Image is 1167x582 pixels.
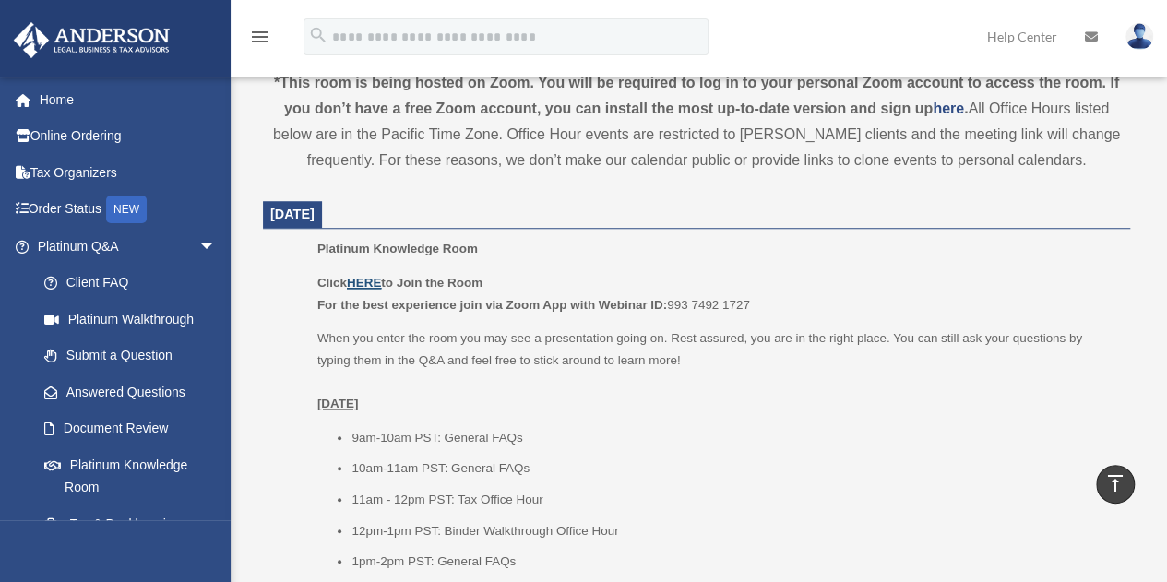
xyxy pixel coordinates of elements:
[26,410,244,447] a: Document Review
[1104,472,1126,494] i: vertical_align_top
[13,118,244,155] a: Online Ordering
[263,70,1130,173] div: All Office Hours listed below are in the Pacific Time Zone. Office Hour events are restricted to ...
[317,276,482,290] b: Click to Join the Room
[1125,23,1153,50] img: User Pic
[317,242,478,255] span: Platinum Knowledge Room
[351,427,1117,449] li: 9am-10am PST: General FAQs
[26,338,244,374] a: Submit a Question
[347,276,381,290] a: HERE
[351,551,1117,573] li: 1pm-2pm PST: General FAQs
[249,26,271,48] i: menu
[1096,465,1135,504] a: vertical_align_top
[317,272,1117,315] p: 993 7492 1727
[13,81,244,118] a: Home
[26,446,235,505] a: Platinum Knowledge Room
[964,101,968,116] strong: .
[351,457,1117,480] li: 10am-11am PST: General FAQs
[351,520,1117,542] li: 12pm-1pm PST: Binder Walkthrough Office Hour
[308,25,328,45] i: search
[351,489,1117,511] li: 11am - 12pm PST: Tax Office Hour
[106,196,147,223] div: NEW
[13,154,244,191] a: Tax Organizers
[270,207,315,221] span: [DATE]
[317,298,667,312] b: For the best experience join via Zoom App with Webinar ID:
[13,191,244,229] a: Order StatusNEW
[317,397,359,410] u: [DATE]
[26,301,244,338] a: Platinum Walkthrough
[26,265,244,302] a: Client FAQ
[317,327,1117,414] p: When you enter the room you may see a presentation going on. Rest assured, you are in the right p...
[26,505,244,564] a: Tax & Bookkeeping Packages
[8,22,175,58] img: Anderson Advisors Platinum Portal
[198,228,235,266] span: arrow_drop_down
[249,32,271,48] a: menu
[933,101,964,116] a: here
[26,374,244,410] a: Answered Questions
[13,228,244,265] a: Platinum Q&Aarrow_drop_down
